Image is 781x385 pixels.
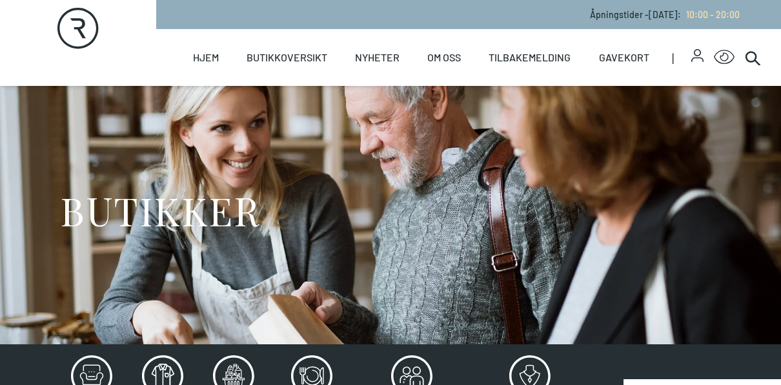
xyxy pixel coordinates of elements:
[681,9,740,20] a: 10:00 - 20:00
[599,29,649,86] a: Gavekort
[489,29,571,86] a: Tilbakemelding
[193,29,219,86] a: Hjem
[714,47,735,68] button: Open Accessibility Menu
[427,29,461,86] a: Om oss
[247,29,327,86] a: Butikkoversikt
[355,29,400,86] a: Nyheter
[60,186,259,234] h1: BUTIKKER
[590,8,740,21] p: Åpningstider - [DATE] :
[672,29,691,86] span: |
[686,9,740,20] span: 10:00 - 20:00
